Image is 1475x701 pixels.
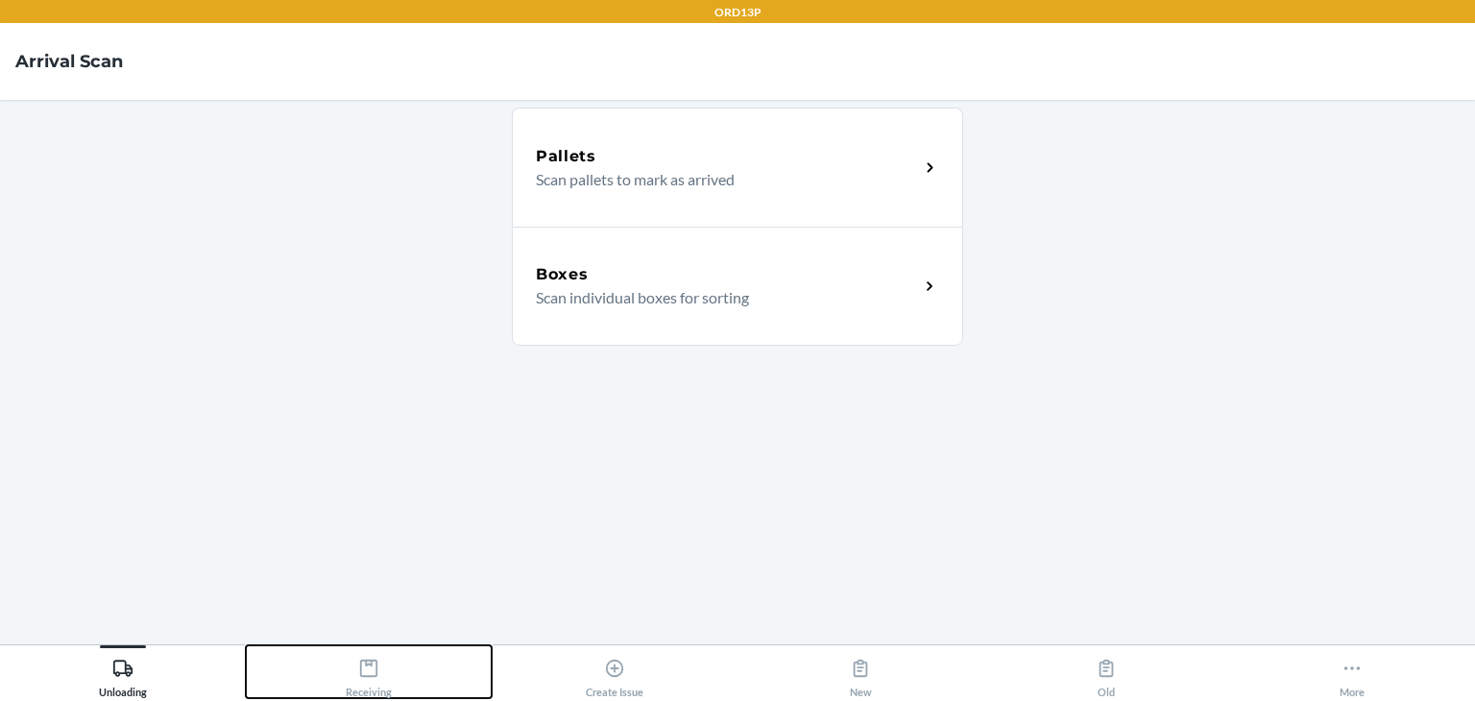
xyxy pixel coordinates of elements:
[1340,650,1365,698] div: More
[737,645,983,698] button: New
[99,650,147,698] div: Unloading
[850,650,872,698] div: New
[536,168,904,191] p: Scan pallets to mark as arrived
[714,4,762,21] p: ORD13P
[983,645,1229,698] button: Old
[1096,650,1117,698] div: Old
[346,650,392,698] div: Receiving
[492,645,737,698] button: Create Issue
[246,645,492,698] button: Receiving
[536,286,904,309] p: Scan individual boxes for sorting
[536,145,596,168] h5: Pallets
[512,227,963,346] a: BoxesScan individual boxes for sorting
[586,650,643,698] div: Create Issue
[512,108,963,227] a: PalletsScan pallets to mark as arrived
[536,263,589,286] h5: Boxes
[1229,645,1475,698] button: More
[15,49,123,74] h4: Arrival Scan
